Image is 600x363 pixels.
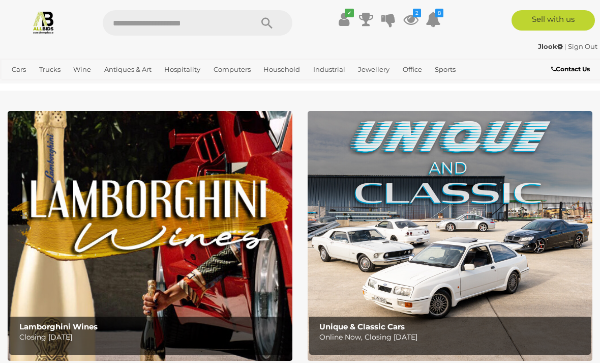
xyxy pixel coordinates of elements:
a: Wine [69,61,95,78]
a: Trucks [35,61,65,78]
a: Industrial [309,61,349,78]
i: ✔ [345,9,354,17]
a: Sports [431,61,460,78]
span: | [564,42,566,50]
button: Search [242,10,292,36]
b: Lamborghini Wines [19,322,98,331]
a: 8 [426,10,441,29]
p: Online Now, Closing [DATE] [319,331,586,344]
a: ✔ [336,10,351,29]
img: Lamborghini Wines [8,111,292,361]
a: Contact Us [551,64,592,75]
a: Cars [8,61,30,78]
a: Unique & Classic Cars Unique & Classic Cars Online Now, Closing [DATE] [308,111,592,361]
b: Unique & Classic Cars [319,322,405,331]
strong: Jlook [538,42,563,50]
b: Contact Us [551,65,590,73]
a: Lamborghini Wines Lamborghini Wines Closing [DATE] [8,111,292,361]
a: [GEOGRAPHIC_DATA] [8,78,88,95]
a: Hospitality [160,61,204,78]
i: 8 [435,9,443,17]
img: Allbids.com.au [32,10,55,34]
img: Unique & Classic Cars [308,111,592,361]
a: Jewellery [354,61,394,78]
a: Sign Out [568,42,597,50]
a: Jlook [538,42,564,50]
a: Sell with us [512,10,595,31]
a: Household [259,61,304,78]
a: Computers [209,61,255,78]
a: 2 [403,10,418,29]
a: Office [399,61,426,78]
a: Antiques & Art [100,61,156,78]
p: Closing [DATE] [19,331,286,344]
i: 2 [413,9,421,17]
